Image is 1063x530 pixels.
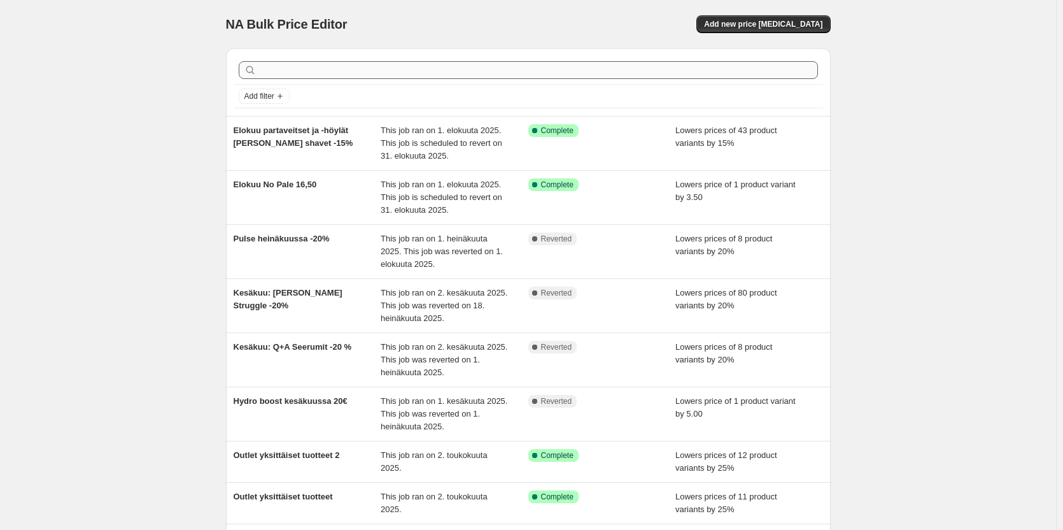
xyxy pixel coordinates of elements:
span: Elokuu partaveitset ja -höylät [PERSON_NAME] shavet -15% [234,125,353,148]
span: Add filter [244,91,274,101]
span: Lowers prices of 11 product variants by 25% [675,492,777,514]
span: Hydro boost kesäkuussa 20€ [234,396,348,406]
span: Lowers price of 1 product variant by 5.00 [675,396,796,419]
span: This job ran on 1. elokuuta 2025. This job is scheduled to revert on 31. elokuuta 2025. [381,180,502,215]
button: Add new price [MEDICAL_DATA] [696,15,830,33]
span: This job ran on 1. kesäkuuta 2025. This job was reverted on 1. heinäkuuta 2025. [381,396,507,431]
span: Reverted [541,288,572,298]
span: Elokuu No Pale 16,50 [234,180,317,189]
span: This job ran on 2. toukokuuta 2025. [381,450,488,473]
span: Outlet yksittäiset tuotteet 2 [234,450,340,460]
span: Complete [541,450,574,461]
span: Lowers price of 1 product variant by 3.50 [675,180,796,202]
span: Kesäkuu: Q+A Seerumit -20 % [234,342,352,352]
span: This job ran on 2. kesäkuuta 2025. This job was reverted on 18. heinäkuuta 2025. [381,288,507,323]
span: This job ran on 1. heinäkuuta 2025. This job was reverted on 1. elokuuta 2025. [381,234,503,269]
span: Complete [541,180,574,190]
span: This job ran on 1. elokuuta 2025. This job is scheduled to revert on 31. elokuuta 2025. [381,125,502,161]
span: Complete [541,125,574,136]
span: Add new price [MEDICAL_DATA] [704,19,822,29]
span: This job ran on 2. kesäkuuta 2025. This job was reverted on 1. heinäkuuta 2025. [381,342,507,377]
button: Add filter [239,89,290,104]
span: Pulse heinäkuussa -20% [234,234,330,243]
span: Reverted [541,396,572,406]
span: Lowers prices of 80 product variants by 20% [675,288,777,310]
span: NA Bulk Price Editor [226,17,348,31]
span: Reverted [541,342,572,352]
span: This job ran on 2. toukokuuta 2025. [381,492,488,514]
span: Outlet yksittäiset tuotteet [234,492,333,501]
span: Kesäkuu: [PERSON_NAME] Struggle -20% [234,288,342,310]
span: Lowers prices of 12 product variants by 25% [675,450,777,473]
span: Lowers prices of 8 product variants by 20% [675,234,772,256]
span: Reverted [541,234,572,244]
span: Lowers prices of 43 product variants by 15% [675,125,777,148]
span: Complete [541,492,574,502]
span: Lowers prices of 8 product variants by 20% [675,342,772,364]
